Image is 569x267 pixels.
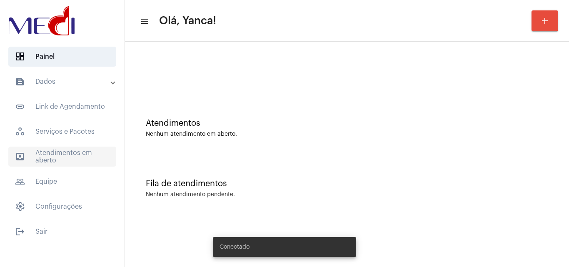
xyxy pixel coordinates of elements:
div: Nenhum atendimento em aberto. [146,131,548,137]
span: Serviços e Pacotes [8,122,116,142]
img: d3a1b5fa-500b-b90f-5a1c-719c20e9830b.png [7,4,77,37]
span: Equipe [8,172,116,192]
span: Painel [8,47,116,67]
span: Conectado [220,243,250,251]
mat-icon: sidenav icon [15,227,25,237]
div: Nenhum atendimento pendente. [146,192,235,198]
mat-expansion-panel-header: sidenav iconDados [5,72,125,92]
mat-icon: add [540,16,550,26]
mat-icon: sidenav icon [15,77,25,87]
span: Olá, Yanca! [159,14,216,27]
mat-icon: sidenav icon [140,16,148,26]
span: Configurações [8,197,116,217]
mat-icon: sidenav icon [15,102,25,112]
div: Fila de atendimentos [146,179,548,188]
mat-icon: sidenav icon [15,152,25,162]
div: Atendimentos [146,119,548,128]
mat-panel-title: Dados [15,77,111,87]
span: sidenav icon [15,202,25,212]
mat-icon: sidenav icon [15,177,25,187]
span: sidenav icon [15,127,25,137]
span: Atendimentos em aberto [8,147,116,167]
span: Link de Agendamento [8,97,116,117]
span: sidenav icon [15,52,25,62]
span: Sair [8,222,116,242]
